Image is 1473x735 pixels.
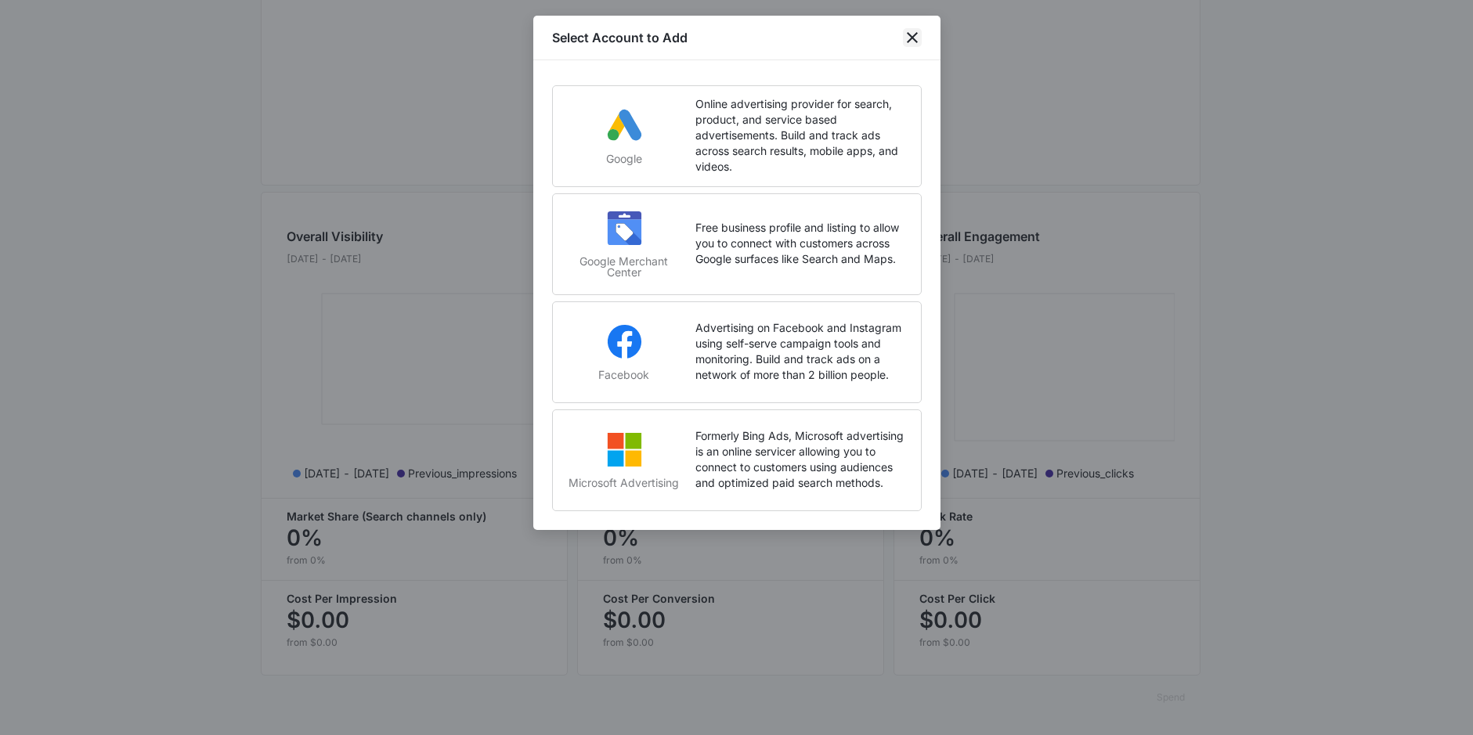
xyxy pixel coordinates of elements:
[552,301,922,403] button: FacebookAdvertising on Facebook and Instagram using self-serve campaign tools and monitoring. Bui...
[569,256,680,278] p: Google Merchant Center
[695,428,905,491] p: Formerly Bing Ads, Microsoft advertising is an online servicer allowing you to connect to custome...
[695,220,905,267] p: Free business profile and listing to allow you to connect with customers across Google surfaces l...
[552,193,922,295] button: Google Merchant CenterFree business profile and listing to allow you to connect with customers ac...
[605,209,643,247] img: logo-googleMerchant.svg
[569,477,680,488] p: Microsoft Advertising
[903,28,922,47] button: close
[695,320,905,383] p: Advertising on Facebook and Instagram using self-serve campaign tools and monitoring. Build and t...
[552,85,922,187] button: GoogleOnline advertising provider for search, product, and service based advertisements. Build an...
[695,96,905,175] p: Online advertising provider for search, product, and service based advertisements. Build and trac...
[569,153,680,164] p: Google
[605,431,643,468] img: logo-bingAds.svg
[605,322,643,360] img: logo-facebook.svg
[552,409,922,511] button: Microsoft AdvertisingFormerly Bing Ads, Microsoft advertising is an online servicer allowing you ...
[569,369,680,380] p: Facebook
[552,28,688,47] h1: Select Account to Add
[605,106,643,144] img: logo-googleAds.svg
